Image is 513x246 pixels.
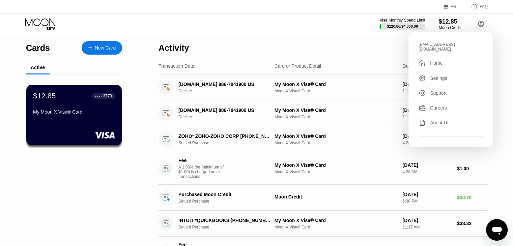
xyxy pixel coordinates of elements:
div: [DOMAIN_NAME] 888-7041900 USDeclineMy Moon X Visa® CardMoon X Visa® Card[DATE]11:48 AM$1.00 [159,100,488,126]
div: [DOMAIN_NAME] 888-7041900 USDeclineMy Moon X Visa® CardMoon X Visa® Card[DATE]11:49 AM$1.00 [159,74,488,100]
div: Cards [26,43,50,53]
div: 6:30 PM [402,199,452,204]
div: Settings [430,75,447,81]
div: About Us [430,120,450,125]
div: 11:48 AM [402,115,452,119]
div: Decline [178,115,278,119]
div: Purchased Moon Credit [178,192,271,197]
div: EN [451,4,456,9]
div: $12.85 [439,18,461,25]
div: 11:17 AM [402,225,452,229]
div: My Moon X Visa® Card [275,107,397,113]
div: Date & Time [402,63,428,69]
div: Moon X Visa® Card [275,141,397,145]
div: INTUIT *QUICKBOOKS [PHONE_NUMBER] USSettled PurchaseMy Moon X Visa® CardMoon X Visa® Card[DATE]11... [159,211,488,237]
div: [DATE] [402,192,452,197]
div: FAQ [464,3,488,10]
div: Decline [178,89,278,93]
div: Active [31,65,45,70]
div: Settled Purchase [178,199,278,204]
div: My Moon X Visa® Card [275,218,397,223]
div: Moon X Visa® Card [275,225,397,229]
div: Settled Purchase [178,141,278,145]
div: Settled Purchase [178,225,278,229]
div: My Moon X Visa® Card [275,82,397,87]
div: [DOMAIN_NAME] 888-7041900 US [178,82,271,87]
div: $30.70 [457,195,488,200]
div: $38.32 [457,221,488,226]
div: 3773 [103,94,112,98]
div: A 1.00% fee (minimum of $1.00) is charged on all transactions [178,165,229,179]
div: Moon Credit [275,194,397,199]
div: [DATE] [402,133,452,139]
div: Settings [419,74,483,82]
div: New Card [82,41,122,55]
div: $1.00 [457,166,488,171]
div: [DOMAIN_NAME] 888-7041900 US [178,107,271,113]
div: Support [430,90,447,96]
div: INTUIT *QUICKBOOKS [PHONE_NUMBER] US [178,218,271,223]
div: [EMAIL_ADDRESS][DOMAIN_NAME] [419,42,483,52]
div: Visa Monthly Spend Limit [379,18,425,23]
div: Support [419,89,483,97]
div: $12.85 [33,92,56,100]
div: Careers [419,104,483,112]
div: Moon X Visa® Card [275,170,397,174]
div: New Card [95,45,116,51]
div: My Moon X Visa® Card [275,133,397,139]
div: $120.86 / $4,000.00 [387,24,418,28]
div: Moon Credit [439,25,461,30]
div: [DATE] [402,218,452,223]
div:  [419,59,426,67]
div: Home [430,60,443,66]
div: My Moon X Visa® Card [33,109,115,115]
div: ZOHO* ZOHO-ZOHO CORP [PHONE_NUMBER] US [178,133,271,139]
div: Activity [159,43,189,53]
div: ZOHO* ZOHO-ZOHO CORP [PHONE_NUMBER] USSettled PurchaseMy Moon X Visa® CardMoon X Visa® Card[DATE]... [159,126,488,152]
div: [DATE] [402,107,452,113]
div: Moon X Visa® Card [275,89,397,93]
div: FAQ [480,4,488,9]
div: Card or Product Detail [275,63,321,69]
div: Home [419,59,483,67]
div: Purchased Moon CreditSettled PurchaseMoon Credit[DATE]6:30 PM$30.70 [159,185,488,211]
div: [DATE] [402,162,452,168]
div: 4:28 AM [402,170,452,174]
div: Fee [178,158,226,163]
div: Visa Monthly Spend Limit$120.86/$4,000.00 [379,18,425,30]
div: [DATE] [402,82,452,87]
div: 4:28 AM [402,141,452,145]
div: Careers [430,105,447,111]
div: $12.85● ● ● ●3773My Moon X Visa® Card [26,85,122,145]
div: 11:49 AM [402,89,452,93]
div: About Us [419,119,483,126]
div: EN [444,3,464,10]
div: FeeA 1.00% fee (minimum of $1.00) is charged on all transactionsMy Moon X Visa® CardMoon X Visa® ... [159,152,488,185]
div: Moon X Visa® Card [275,115,397,119]
div: $12.85Moon Credit [439,18,461,30]
iframe: Button to launch messaging window [486,219,508,241]
div: Transaction Detail [159,63,196,69]
div: ● ● ● ● [95,95,102,97]
div: My Moon X Visa® Card [275,162,397,168]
